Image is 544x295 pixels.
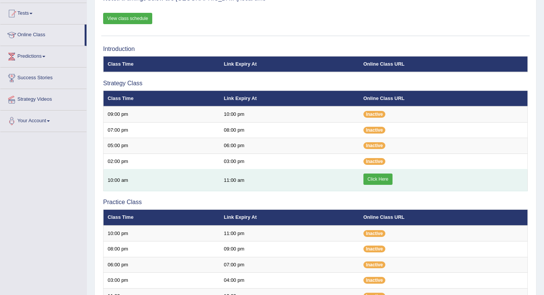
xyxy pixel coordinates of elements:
a: Your Account [0,111,87,129]
th: Online Class URL [359,91,528,106]
h3: Strategy Class [103,80,528,87]
td: 08:00 pm [220,122,359,138]
td: 06:00 pm [104,257,220,273]
a: Online Class [0,25,85,43]
td: 10:00 am [104,169,220,191]
th: Class Time [104,56,220,72]
h3: Practice Class [103,199,528,206]
td: 11:00 pm [220,226,359,241]
td: 04:00 pm [220,273,359,289]
td: 06:00 pm [220,138,359,154]
span: Inactive [363,111,386,118]
span: Inactive [363,127,386,134]
a: View class schedule [103,13,152,24]
span: Inactive [363,246,386,252]
th: Link Expiry At [220,91,359,106]
td: 10:00 pm [220,106,359,122]
span: Inactive [363,261,386,268]
h3: Introduction [103,46,528,52]
td: 07:00 pm [220,257,359,273]
span: Inactive [363,158,386,165]
a: Strategy Videos [0,89,87,108]
td: 02:00 pm [104,154,220,169]
a: Tests [0,3,87,22]
th: Class Time [104,91,220,106]
td: 08:00 pm [104,241,220,257]
td: 11:00 am [220,169,359,191]
a: Click Here [363,174,393,185]
th: Link Expiry At [220,210,359,226]
a: Success Stories [0,68,87,86]
th: Class Time [104,210,220,226]
td: 03:00 pm [104,273,220,289]
th: Online Class URL [359,210,528,226]
td: 10:00 pm [104,226,220,241]
a: Predictions [0,46,87,65]
th: Online Class URL [359,56,528,72]
td: 03:00 pm [220,154,359,169]
span: Inactive [363,277,386,284]
td: 05:00 pm [104,138,220,154]
th: Link Expiry At [220,56,359,72]
td: 09:00 pm [220,241,359,257]
td: 09:00 pm [104,106,220,122]
td: 07:00 pm [104,122,220,138]
span: Inactive [363,230,386,237]
span: Inactive [363,142,386,149]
